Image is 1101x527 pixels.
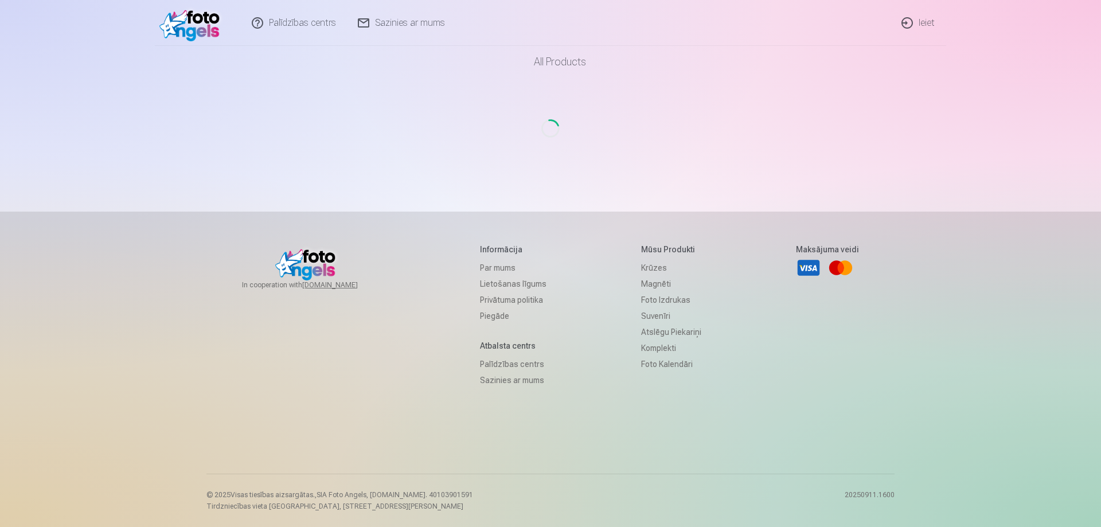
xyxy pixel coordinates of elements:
[641,276,701,292] a: Magnēti
[242,280,385,290] span: In cooperation with
[159,5,225,41] img: /fa1
[828,255,853,280] a: Mastercard
[480,356,546,372] a: Palīdzības centrs
[502,46,600,78] a: All products
[302,280,385,290] a: [DOMAIN_NAME]
[480,244,546,255] h5: Informācija
[317,491,473,499] span: SIA Foto Angels, [DOMAIN_NAME]. 40103901591
[845,490,895,511] p: 20250911.1600
[641,244,701,255] h5: Mūsu produkti
[641,308,701,324] a: Suvenīri
[641,324,701,340] a: Atslēgu piekariņi
[641,340,701,356] a: Komplekti
[480,260,546,276] a: Par mums
[480,372,546,388] a: Sazinies ar mums
[480,276,546,292] a: Lietošanas līgums
[641,356,701,372] a: Foto kalendāri
[480,292,546,308] a: Privātuma politika
[796,255,821,280] a: Visa
[206,490,473,499] p: © 2025 Visas tiesības aizsargātas. ,
[206,502,473,511] p: Tirdzniecības vieta [GEOGRAPHIC_DATA], [STREET_ADDRESS][PERSON_NAME]
[641,292,701,308] a: Foto izdrukas
[480,340,546,352] h5: Atbalsta centrs
[480,308,546,324] a: Piegāde
[641,260,701,276] a: Krūzes
[796,244,859,255] h5: Maksājuma veidi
